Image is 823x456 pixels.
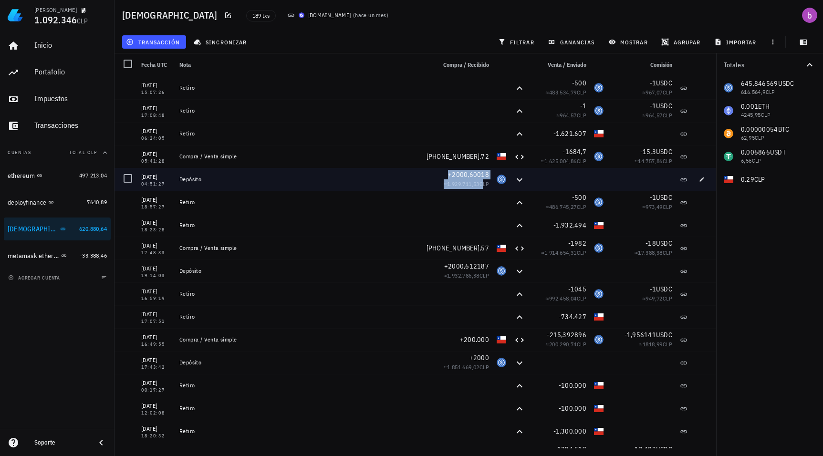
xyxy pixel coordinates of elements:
[179,267,428,275] div: Depósito
[308,10,351,20] div: [DOMAIN_NAME]
[643,341,663,348] span: 1818,99
[141,378,172,388] div: [DATE]
[646,295,662,302] span: 949,72
[642,112,672,119] span: ≈
[559,381,586,390] span: -100.000
[6,273,64,282] button: agregar cuenta
[577,112,586,119] span: CLP
[500,38,534,46] span: filtrar
[8,172,35,180] div: ethereum
[632,445,656,454] span: -12,483
[34,67,107,76] div: Portafolio
[663,203,672,210] span: CLP
[141,172,172,182] div: [DATE]
[546,341,586,348] span: ≈
[656,193,672,202] span: USDC
[8,225,58,233] div: [DEMOGRAPHIC_DATA]
[594,404,604,413] div: CLP-icon
[179,359,428,366] div: Depósito
[179,153,419,160] div: Compra / Venta simple
[646,239,656,248] span: -18
[577,203,586,210] span: CLP
[141,159,172,164] div: 05:41:28
[427,152,489,161] span: [PHONE_NUMBER],72
[4,114,111,137] a: Transacciones
[594,129,604,138] div: CLP-icon
[594,335,604,344] div: USDC-icon
[607,53,676,76] div: Comisión
[443,61,489,68] span: Compra / Recibido
[549,89,577,96] span: 483.534,79
[179,427,428,435] div: Retiro
[141,241,172,250] div: [DATE]
[141,355,172,365] div: [DATE]
[656,102,672,110] span: USDC
[8,8,23,23] img: LedgiFi
[4,34,111,57] a: Inicio
[594,243,604,253] div: USDC-icon
[141,104,172,113] div: [DATE]
[179,290,428,298] div: Retiro
[432,53,493,76] div: Compra / Recibido
[34,121,107,130] div: Transacciones
[448,170,489,179] span: +2000,60018
[299,12,304,18] img: BudaPuntoCom
[580,102,587,110] span: -1
[656,331,672,339] span: USDC
[179,336,428,343] div: Compra / Venta simple
[4,88,111,111] a: Impuestos
[444,180,489,187] span: ≈
[141,218,172,228] div: [DATE]
[657,35,706,49] button: agrupar
[724,62,804,68] div: Totales
[594,152,604,161] div: USDC-icon
[141,182,172,187] div: 04:51:27
[179,382,428,389] div: Retiro
[577,341,586,348] span: CLP
[4,244,111,267] a: metamask ethereum -33.388,46
[594,220,604,230] div: CLP-icon
[594,106,604,115] div: USDC-icon
[710,35,762,49] button: importar
[594,312,604,321] div: CLP-icon
[79,225,107,232] span: 620.880,64
[656,285,672,293] span: USDC
[650,79,656,87] span: -1
[568,285,586,293] span: -1045
[427,244,489,252] span: [PHONE_NUMBER],57
[141,365,172,370] div: 17:43:42
[447,272,479,279] span: 1.932.786,38
[34,94,107,103] div: Impuestos
[646,89,662,96] span: 967,07
[663,249,672,256] span: CLP
[646,112,662,119] span: 964,57
[179,404,428,412] div: Retiro
[141,342,172,347] div: 16:49:55
[196,38,247,46] span: sincronizar
[802,8,817,23] div: avatar
[656,239,672,248] span: USDC
[4,164,111,187] a: ethereum 497.213,04
[141,90,172,95] div: 15:07:26
[34,439,88,446] div: Soporte
[179,221,428,229] div: Retiro
[572,79,586,87] span: -500
[642,295,672,302] span: ≈
[497,335,506,344] div: CLP-icon
[635,157,672,165] span: ≈
[141,113,172,118] div: 17:08:48
[34,41,107,50] div: Inicio
[594,426,604,436] div: CLP-icon
[594,83,604,93] div: USDC-icon
[122,8,221,23] h1: [DEMOGRAPHIC_DATA]
[568,239,586,248] span: -1982
[141,149,172,159] div: [DATE]
[69,149,97,155] span: Total CLP
[141,287,172,296] div: [DATE]
[479,363,489,371] span: CLP
[639,341,672,348] span: ≈
[663,157,672,165] span: CLP
[572,193,586,202] span: -500
[663,89,672,96] span: CLP
[252,10,270,21] span: 189 txs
